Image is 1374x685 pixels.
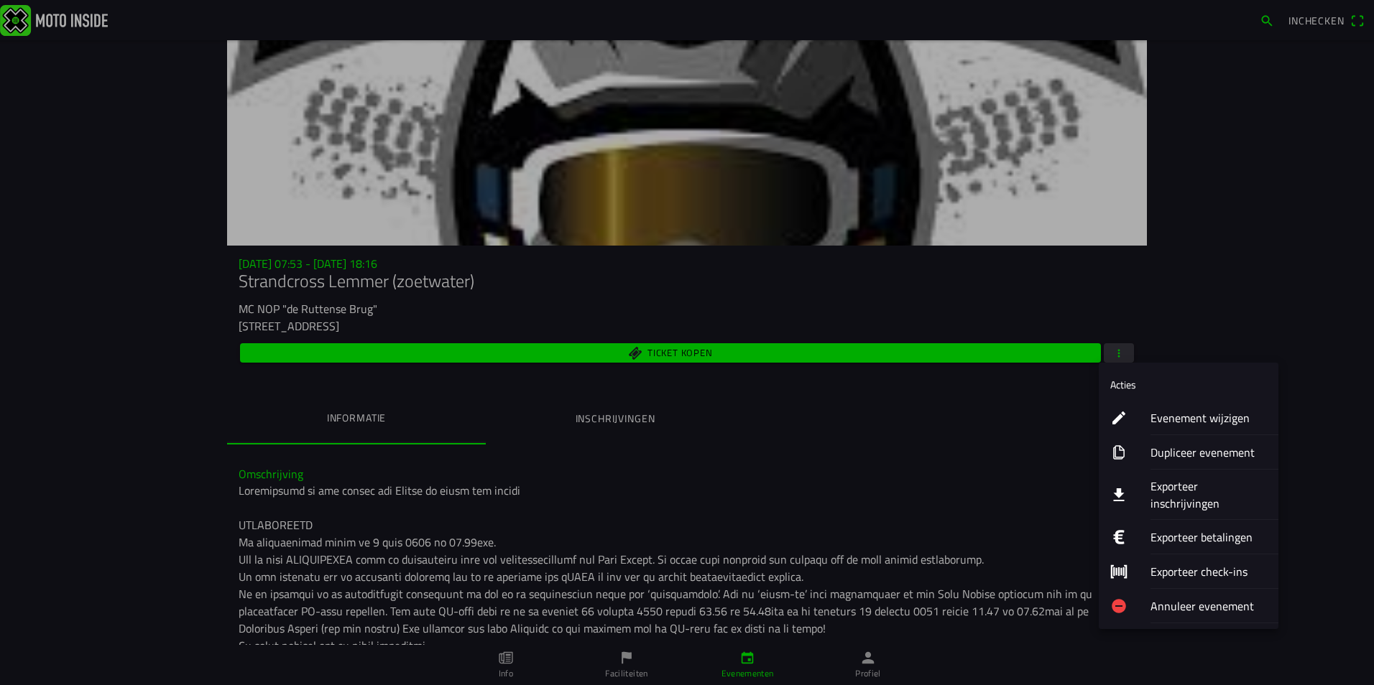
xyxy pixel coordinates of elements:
ion-label: Dupliceer evenement [1151,444,1267,461]
ion-icon: copy [1110,444,1128,461]
ion-icon: remove circle [1110,597,1128,615]
ion-label: Annuleer evenement [1151,597,1267,615]
ion-label: Exporteer inschrijvingen [1151,477,1267,512]
ion-label: Exporteer betalingen [1151,528,1267,546]
ion-icon: download [1110,486,1128,503]
ion-icon: logo euro [1110,528,1128,546]
ion-label: Evenement wijzigen [1151,409,1267,427]
ion-icon: create [1110,409,1128,427]
ion-label: Acties [1110,377,1136,392]
ion-icon: barcode [1110,563,1128,580]
ion-label: Exporteer check-ins [1151,563,1267,580]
